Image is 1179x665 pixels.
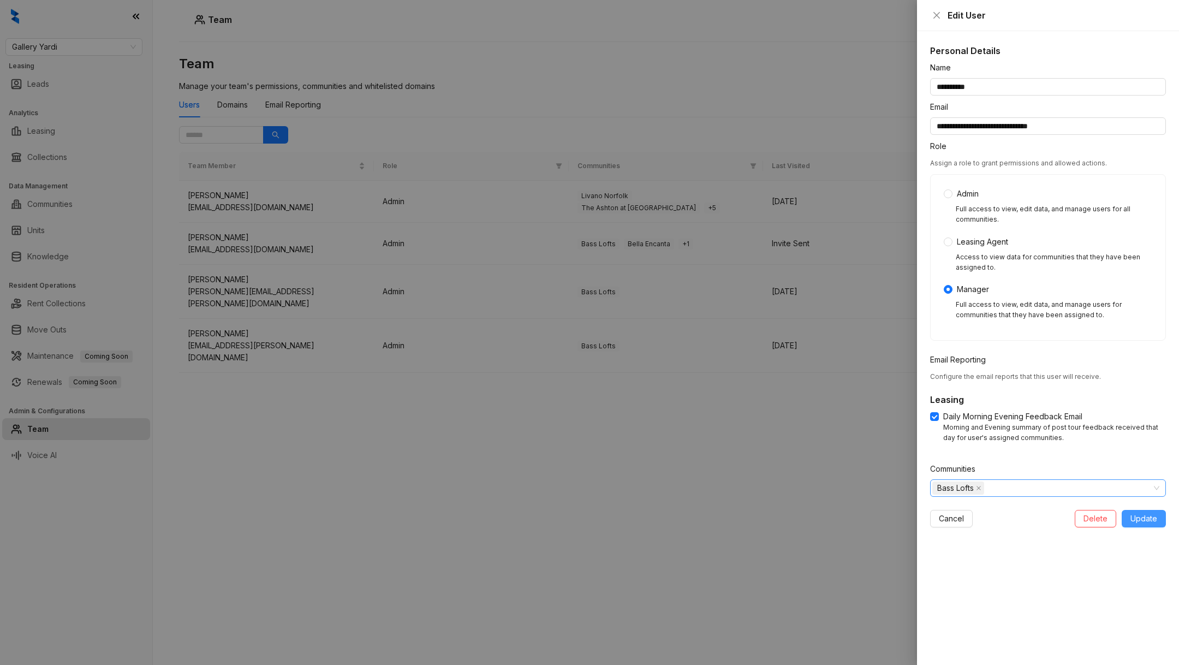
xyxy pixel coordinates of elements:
button: Cancel [930,510,973,527]
span: Delete [1083,513,1107,525]
label: Communities [930,463,982,475]
span: close [932,11,941,20]
button: Update [1122,510,1166,527]
span: Configure the email reports that this user will receive. [930,372,1101,381]
span: Daily Morning Evening Feedback Email [939,411,1087,423]
h5: Personal Details [930,44,1166,57]
label: Email Reporting [930,354,993,366]
div: Morning and Evening summary of post tour feedback received that day for user's assigned communities. [943,423,1166,443]
span: Bass Lofts [932,482,984,495]
label: Name [930,62,958,74]
input: Email [930,117,1166,135]
span: Update [1130,513,1157,525]
label: Email [930,101,955,113]
span: Bass Lofts [937,482,974,494]
span: close [976,485,981,491]
label: Role [930,140,954,152]
span: Cancel [939,513,964,525]
div: Access to view data for communities that they have been assigned to. [956,252,1152,273]
span: Admin [952,188,983,200]
div: Edit User [948,9,1166,22]
h5: Leasing [930,393,1166,406]
div: Full access to view, edit data, and manage users for communities that they have been assigned to. [956,300,1152,320]
button: Delete [1075,510,1116,527]
div: Full access to view, edit data, and manage users for all communities. [956,204,1152,225]
span: Leasing Agent [952,236,1013,248]
span: Manager [952,283,993,295]
button: Close [930,9,943,22]
span: Assign a role to grant permissions and allowed actions. [930,159,1107,167]
input: Name [930,78,1166,96]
